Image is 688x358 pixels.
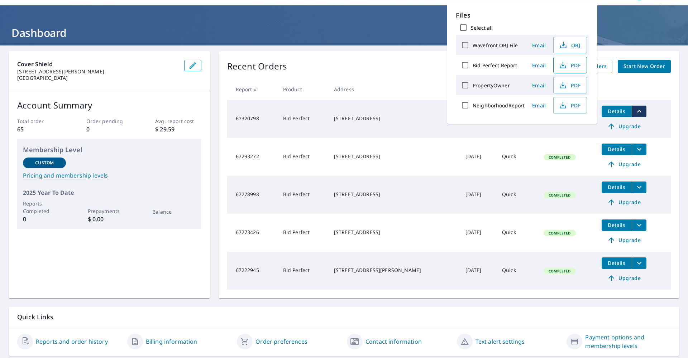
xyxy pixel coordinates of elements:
[602,106,632,117] button: detailsBtn-67320798
[23,171,196,180] a: Pricing and membership levels
[473,102,525,109] label: NeighborhoodReport
[473,62,517,69] label: Bid Perfect Report
[277,79,328,100] th: Product
[456,10,589,20] p: Files
[473,42,518,49] label: Wavefront OBJ File
[277,176,328,214] td: Bid Perfect
[155,125,201,134] p: $ 29.59
[460,214,496,252] td: [DATE]
[618,60,671,73] a: Start New Order
[227,176,277,214] td: 67278998
[544,268,575,274] span: Completed
[632,219,646,231] button: filesDropdownBtn-67273426
[530,42,548,49] span: Email
[277,214,328,252] td: Bid Perfect
[602,121,646,132] a: Upgrade
[473,82,510,89] label: PropertyOwner
[334,191,454,198] div: [STREET_ADDRESS]
[17,313,671,321] p: Quick Links
[23,200,66,215] p: Reports Completed
[36,337,108,346] a: Reports and order history
[623,62,665,71] span: Start New Order
[544,193,575,198] span: Completed
[558,41,581,49] span: OBJ
[585,333,671,350] a: Payment options and membership levels
[146,337,197,346] a: Billing information
[606,198,642,207] span: Upgrade
[23,215,66,223] p: 0
[602,144,632,155] button: detailsBtn-67293272
[88,207,131,215] p: Prepayments
[496,252,538,290] td: Quick
[460,138,496,176] td: [DATE]
[558,81,581,89] span: PDF
[606,274,642,282] span: Upgrade
[17,68,178,75] p: [STREET_ADDRESS][PERSON_NAME]
[602,257,632,269] button: detailsBtn-67222945
[227,252,277,290] td: 67222945
[606,184,627,190] span: Details
[277,100,328,138] td: Bid Perfect
[365,337,422,346] a: Contact information
[602,182,632,193] button: detailsBtn-67278998
[496,138,538,176] td: Quick
[476,337,525,346] a: Text alert settings
[460,252,496,290] td: [DATE]
[496,214,538,252] td: Quick
[558,101,581,110] span: PDF
[86,117,132,125] p: Order pending
[632,182,646,193] button: filesDropdownBtn-67278998
[227,60,287,73] p: Recent Orders
[527,80,550,91] button: Email
[23,145,196,155] p: Membership Level
[530,102,548,109] span: Email
[530,62,548,69] span: Email
[632,257,646,269] button: filesDropdownBtn-67222945
[602,197,646,208] a: Upgrade
[606,160,642,169] span: Upgrade
[496,176,538,214] td: Quick
[334,153,454,160] div: [STREET_ADDRESS]
[544,155,575,160] span: Completed
[17,60,178,68] p: Cover Shield
[35,160,54,166] p: Custom
[9,25,679,40] h1: Dashboard
[530,82,548,89] span: Email
[558,61,581,69] span: PDF
[227,214,277,252] td: 67273426
[17,75,178,81] p: [GEOGRAPHIC_DATA]
[227,100,277,138] td: 67320798
[544,231,575,236] span: Completed
[606,146,627,153] span: Details
[602,159,646,170] a: Upgrade
[553,97,587,113] button: PDF
[471,24,493,31] label: Select all
[328,79,460,100] th: Address
[632,106,646,117] button: filesDropdownBtn-67320798
[155,117,201,125] p: Avg. report cost
[227,79,277,100] th: Report #
[17,99,201,112] p: Account Summary
[88,215,131,223] p: $ 0.00
[606,260,627,266] span: Details
[277,252,328,290] td: Bid Perfect
[527,40,550,51] button: Email
[606,108,627,115] span: Details
[606,236,642,245] span: Upgrade
[334,229,454,236] div: [STREET_ADDRESS]
[277,138,328,176] td: Bid Perfect
[553,57,587,73] button: PDF
[460,176,496,214] td: [DATE]
[527,60,550,71] button: Email
[527,100,550,111] button: Email
[602,234,646,246] a: Upgrade
[606,122,642,131] span: Upgrade
[86,125,132,134] p: 0
[553,37,587,53] button: OBJ
[632,144,646,155] button: filesDropdownBtn-67293272
[602,272,646,284] a: Upgrade
[17,125,63,134] p: 65
[334,115,454,122] div: [STREET_ADDRESS]
[255,337,307,346] a: Order preferences
[553,77,587,93] button: PDF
